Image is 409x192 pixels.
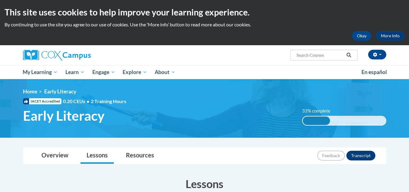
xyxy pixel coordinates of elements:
div: Main menu [14,65,395,79]
a: About [151,65,179,79]
span: 0.20 CEUs [63,98,91,105]
span: About [155,69,175,76]
span: 2 Training Hours [91,98,126,104]
span: Engage [92,69,115,76]
a: Explore [119,65,151,79]
span: Early Literacy [23,108,104,124]
a: Learn [61,65,88,79]
input: Search Courses [296,52,344,59]
span: • [87,98,89,104]
button: Feedback [317,151,345,160]
span: Learn [65,69,84,76]
button: Transcript [346,151,375,160]
a: Lessons [81,148,114,164]
a: Cox Campus [23,50,138,61]
p: By continuing to use the site you agree to our use of cookies. Use the ‘More info’ button to read... [5,21,404,28]
a: Resources [120,148,160,164]
label: 33% complete [302,108,337,114]
a: Home [23,88,37,95]
div: 33% complete [303,116,330,125]
a: En español [358,66,391,79]
a: My Learning [19,65,62,79]
button: Account Settings [368,50,386,59]
h3: Lessons [23,176,386,191]
span: IACET Accredited [23,98,61,104]
a: Engage [88,65,119,79]
span: Explore [123,69,147,76]
span: My Learning [23,69,58,76]
a: Overview [35,148,74,164]
a: More Info [376,31,404,41]
button: Search [344,52,353,59]
h2: This site uses cookies to help improve your learning experience. [5,6,404,18]
span: En español [361,69,387,75]
button: Okay [352,31,371,41]
img: Cox Campus [23,50,91,61]
span: Early Literacy [44,88,76,95]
